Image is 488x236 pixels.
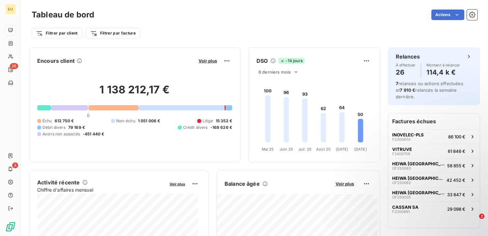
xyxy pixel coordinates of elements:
span: INOVELEC-PLS [392,132,424,137]
span: 1 051 006 € [138,118,160,124]
h2: 1 138 212,17 € [37,83,232,103]
span: À effectuer [396,63,416,67]
span: -168 626 € [210,125,232,130]
h6: Balance âgée [225,180,260,188]
span: OF250063 [392,166,411,170]
span: 61 846 € [448,149,465,154]
span: 58 855 € [447,163,465,168]
tspan: Juil. 25 [298,147,312,152]
span: HEIWA [GEOGRAPHIC_DATA] [392,161,445,166]
span: Non-échu [116,118,135,124]
tspan: Août 25 [316,147,331,152]
span: Crédit divers [183,125,208,130]
button: Filtrer par facture [86,28,140,38]
span: 6 derniers mois [258,69,291,75]
h4: 114,4 k € [426,67,460,78]
span: 79 169 € [68,125,85,130]
span: F2300650 [392,137,411,141]
h6: DSO [257,57,268,65]
tspan: [DATE] [354,147,367,152]
span: Avoirs non associés [42,131,80,137]
span: 612 750 € [55,118,74,124]
h6: Factures échues [388,113,480,129]
button: VITRUVEF240075861 846 € [388,144,480,158]
button: Voir plus [197,58,219,64]
span: Litige [203,118,213,124]
span: F2400758 [392,152,410,156]
span: 7 [396,81,398,86]
span: Voir plus [336,181,354,186]
span: 15 352 € [216,118,232,124]
button: Voir plus [168,181,187,187]
h6: Relances [396,53,420,60]
span: Voir plus [170,182,185,186]
span: Chiffre d'affaires mensuel [37,186,165,193]
img: Logo LeanPay [5,222,16,232]
span: 2 [479,214,484,219]
span: 0 [87,113,90,118]
span: 7 910 € [400,87,415,93]
span: -451 440 € [83,131,104,137]
span: Échu [42,118,52,124]
iframe: Intercom live chat [466,214,481,229]
button: Filtrer par client [32,28,82,38]
h6: Encours client [37,57,75,65]
span: Débit divers [42,125,66,130]
span: relances ou actions effectuées et relancés la semaine dernière. [396,81,463,99]
h6: Activité récente [37,178,80,186]
tspan: Juin 25 [280,147,293,152]
tspan: Mai 25 [262,147,274,152]
span: Voir plus [199,58,217,63]
h3: Tableau de bord [32,9,94,21]
h4: 26 [396,67,416,78]
button: Voir plus [334,181,356,187]
tspan: [DATE] [336,147,348,152]
span: 26 [10,63,18,69]
button: INOVELEC-PLSF230065086 100 € [388,129,480,144]
span: 3 [12,162,18,168]
span: VITRUVE [392,147,412,152]
button: HEIWA [GEOGRAPHIC_DATA]OF25006358 855 € [388,158,480,173]
div: EU [5,4,16,14]
button: Actions [431,10,464,20]
span: 86 100 € [448,134,465,139]
span: -14 jours [278,58,304,64]
span: Montant à relancer [426,63,460,67]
